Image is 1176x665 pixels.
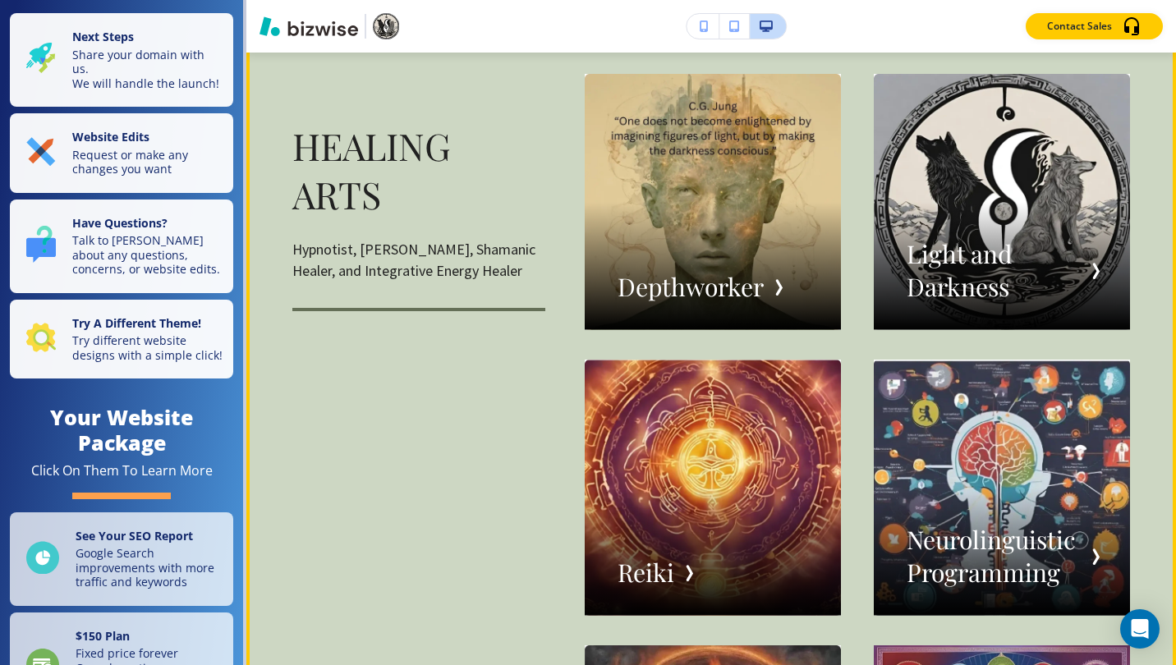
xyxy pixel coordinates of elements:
button: Navigation item imageDepthworker [585,74,841,330]
p: Contact Sales [1047,19,1112,34]
strong: Try A Different Theme! [72,315,201,331]
strong: Have Questions? [72,215,168,231]
img: Bizwise Logo [260,16,358,36]
strong: Next Steps [72,29,134,44]
button: Have Questions?Talk to [PERSON_NAME] about any questions, concerns, or website edits. [10,199,233,293]
button: Navigation item imageLight and Darkness [874,74,1130,330]
p: Try different website designs with a simple click! [72,333,223,362]
p: Hypnotist, [PERSON_NAME], Shamanic Healer, and Integrative Energy Healer [292,240,545,282]
h4: Your Website Package [10,405,233,456]
p: Healing Arts [292,122,545,220]
strong: Website Edits [72,129,149,144]
button: Contact Sales [1026,13,1163,39]
button: Next StepsShare your domain with us.We will handle the launch! [10,13,233,107]
p: Request or make any changes you want [72,148,223,177]
div: Click On Them To Learn More [31,462,213,479]
p: Google Search improvements with more traffic and keywords [76,546,223,589]
button: Navigation item imageReiki [585,360,841,616]
p: Talk to [PERSON_NAME] about any questions, concerns, or website edits. [72,233,223,277]
div: Open Intercom Messenger [1120,609,1160,649]
strong: $ 150 Plan [76,628,130,644]
p: Share your domain with us. We will handle the launch! [72,48,223,91]
button: Website EditsRequest or make any changes you want [10,113,233,193]
strong: See Your SEO Report [76,528,193,543]
img: Your Logo [373,13,399,39]
a: See Your SEO ReportGoogle Search improvements with more traffic and keywords [10,512,233,606]
button: Navigation item imageNeurolinguistic Programming [874,360,1130,616]
button: Try A Different Theme!Try different website designs with a simple click! [10,300,233,379]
